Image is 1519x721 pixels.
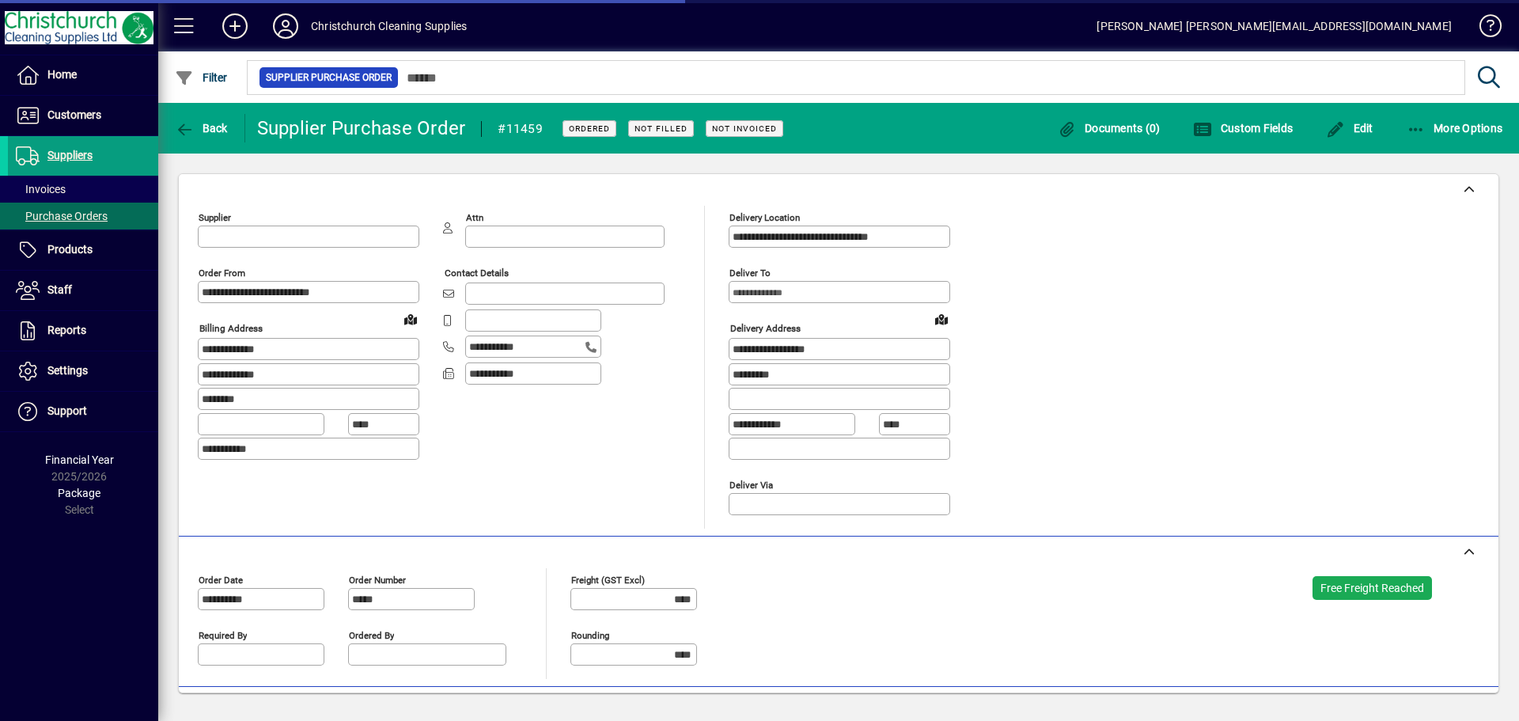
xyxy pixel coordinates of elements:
button: Add [210,12,260,40]
mat-label: Order number [349,574,406,585]
div: [PERSON_NAME] [PERSON_NAME][EMAIL_ADDRESS][DOMAIN_NAME] [1097,13,1452,39]
mat-label: Attn [466,212,483,223]
span: Back [175,122,228,135]
button: Edit [1322,114,1377,142]
span: Supplier Purchase Order [266,70,392,85]
span: Products [47,243,93,256]
span: Settings [47,364,88,377]
mat-label: Ordered by [349,629,394,640]
a: Home [8,55,158,95]
mat-label: Required by [199,629,247,640]
button: Profile [260,12,311,40]
mat-label: Rounding [571,629,609,640]
span: Financial Year [45,453,114,466]
span: Support [47,404,87,417]
span: Not Invoiced [712,123,777,134]
span: Home [47,68,77,81]
button: Filter [171,63,232,92]
span: Suppliers [47,149,93,161]
span: Edit [1326,122,1373,135]
button: Documents (0) [1054,114,1165,142]
span: Custom Fields [1193,122,1293,135]
a: Reports [8,311,158,351]
span: Reports [47,324,86,336]
span: Purchase Orders [16,210,108,222]
a: Settings [8,351,158,391]
span: Invoices [16,183,66,195]
span: More Options [1407,122,1503,135]
span: Documents (0) [1058,122,1161,135]
div: Christchurch Cleaning Supplies [311,13,467,39]
mat-label: Deliver To [729,268,771,279]
div: #11459 [498,116,543,142]
a: View on map [398,306,423,332]
mat-label: Freight (GST excl) [571,574,645,585]
a: Products [8,230,158,270]
mat-label: Order date [199,574,243,585]
a: Purchase Orders [8,203,158,230]
a: Customers [8,96,158,135]
mat-label: Deliver via [729,479,773,490]
a: Staff [8,271,158,310]
mat-label: Order from [199,268,245,279]
span: Customers [47,108,101,121]
span: Ordered [569,123,610,134]
div: Supplier Purchase Order [257,116,466,141]
button: More Options [1403,114,1507,142]
mat-label: Supplier [199,212,231,223]
a: View on map [929,306,954,332]
a: Invoices [8,176,158,203]
button: Back [171,114,232,142]
span: Staff [47,283,72,296]
span: Filter [175,71,228,84]
button: Custom Fields [1189,114,1297,142]
a: Support [8,392,158,431]
app-page-header-button: Back [158,114,245,142]
span: Package [58,487,100,499]
mat-label: Delivery Location [729,212,800,223]
a: Knowledge Base [1468,3,1499,55]
span: Not Filled [634,123,688,134]
span: Free Freight Reached [1320,582,1424,594]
